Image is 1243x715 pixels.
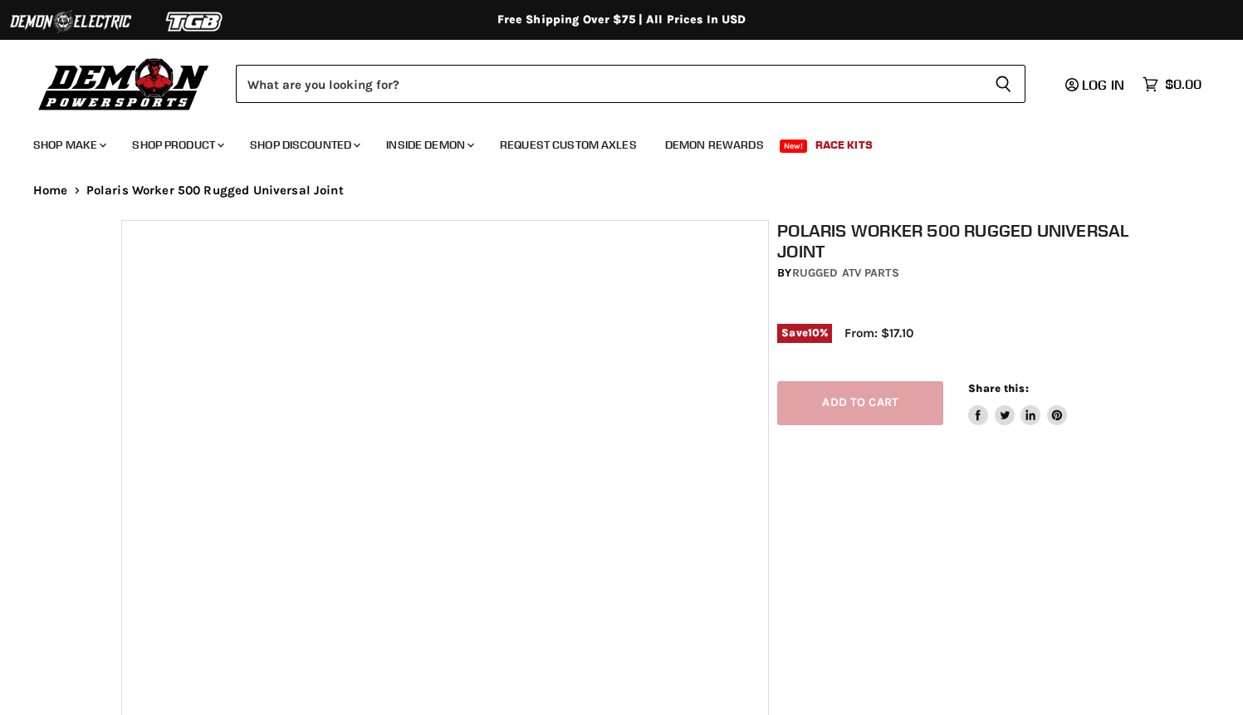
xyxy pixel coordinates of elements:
span: Log in [1082,76,1124,93]
span: $0.00 [1165,76,1201,92]
span: 10 [808,326,820,339]
div: by [777,264,1130,282]
a: Shop Product [120,128,234,162]
span: Polaris Worker 500 Rugged Universal Joint [86,184,344,198]
span: New! [780,140,808,153]
a: Shop Make [21,128,116,162]
img: TGB Logo 2 [133,6,257,37]
a: Demon Rewards [653,128,776,162]
a: $0.00 [1134,72,1210,96]
a: Inside Demon [374,128,484,162]
img: Demon Electric Logo 2 [8,6,133,37]
aside: Share this: [968,381,1067,425]
a: Race Kits [803,128,885,162]
span: From: $17.10 [844,326,913,340]
a: Home [33,184,68,198]
form: Product [236,65,1025,103]
a: Log in [1058,77,1134,92]
ul: Main menu [21,121,1197,162]
a: Rugged ATV Parts [792,266,899,280]
h1: Polaris Worker 500 Rugged Universal Joint [777,220,1130,262]
button: Search [981,65,1025,103]
input: Search [236,65,981,103]
img: Demon Powersports [33,54,215,113]
span: Share this: [968,382,1028,394]
a: Request Custom Axles [487,128,649,162]
a: Shop Discounted [237,128,370,162]
span: Save % [777,324,832,342]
